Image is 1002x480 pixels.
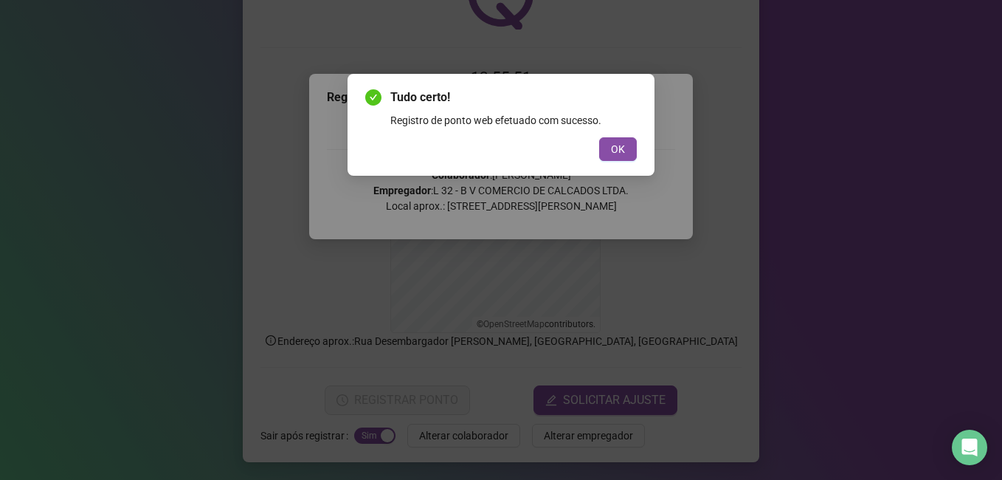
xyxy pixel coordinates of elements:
div: Open Intercom Messenger [952,430,987,465]
div: Registro de ponto web efetuado com sucesso. [390,112,637,128]
span: Tudo certo! [390,89,637,106]
span: check-circle [365,89,381,106]
span: OK [611,141,625,157]
button: OK [599,137,637,161]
